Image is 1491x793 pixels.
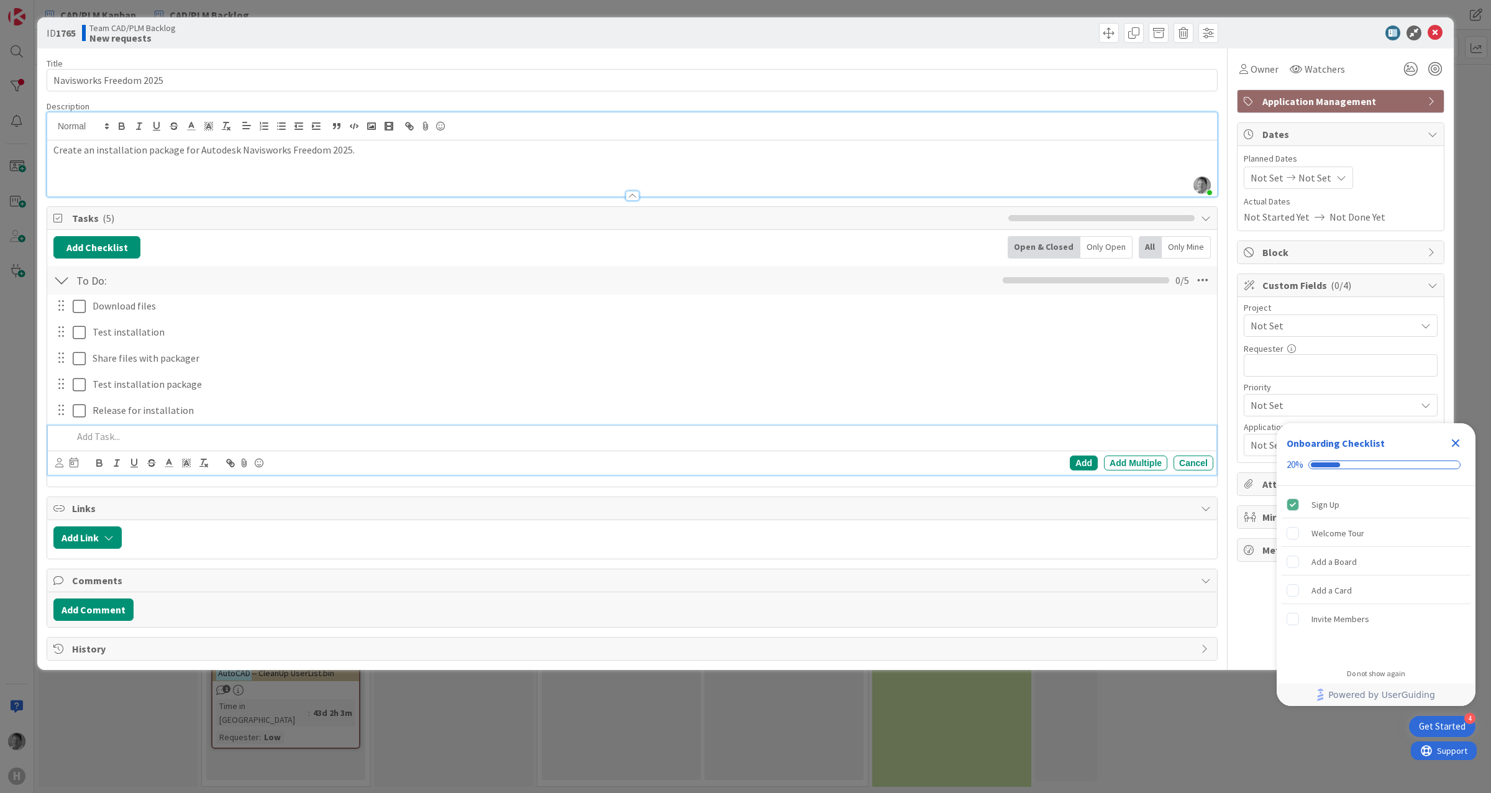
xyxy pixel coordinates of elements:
div: Add a Board [1311,554,1357,569]
img: eHto1d5yxZUAdBhTkEaDnBHPkC4Sujpo.JPG [1193,176,1211,194]
p: Release for installation [93,403,1208,418]
span: ID [47,25,76,40]
span: Team CAD/PLM Backlog [89,23,176,33]
p: Create an installation package for Autodesk Navisworks Freedom 2025. [53,143,1211,157]
div: 20% [1287,459,1303,470]
span: Not Set [1251,170,1284,185]
input: type card name here... [47,69,1218,91]
div: Checklist Container [1277,423,1475,706]
div: All [1139,236,1162,259]
a: Powered by UserGuiding [1283,684,1469,706]
span: Dates [1262,127,1421,142]
span: History [72,641,1195,656]
span: Not Set [1298,170,1331,185]
button: Add Comment [53,598,134,621]
span: ( 0/4 ) [1331,279,1351,291]
div: Open Get Started checklist, remaining modules: 4 [1409,716,1475,737]
label: Requester [1244,343,1284,354]
span: Not Set [1251,438,1416,452]
div: Only Mine [1162,236,1211,259]
span: Support [26,2,57,17]
span: Metrics [1262,543,1421,557]
div: Close Checklist [1446,433,1466,453]
span: Planned Dates [1244,152,1438,165]
div: Add a Board is incomplete. [1282,548,1470,575]
div: Checklist items [1277,486,1475,661]
span: Actual Dates [1244,195,1438,208]
span: Watchers [1305,62,1345,76]
div: Application (CAD/PLM) [1244,423,1438,431]
p: Download files [93,299,1208,313]
span: Not Done Yet [1329,209,1385,224]
div: Sign Up is complete. [1282,491,1470,518]
span: Description [47,101,89,112]
span: Comments [72,573,1195,588]
b: 1765 [56,27,76,39]
div: Add a Card is incomplete. [1282,577,1470,604]
div: Checklist progress: 20% [1287,459,1466,470]
div: Cancel [1174,456,1213,470]
span: 0 / 5 [1175,273,1189,288]
span: Not Started Yet [1244,209,1310,224]
p: Share files with packager [93,351,1208,365]
div: Sign Up [1311,497,1339,512]
span: ( 5 ) [103,212,114,224]
label: Title [47,58,63,69]
div: 4 [1464,713,1475,724]
p: Test installation package [93,377,1208,392]
div: Do not show again [1347,669,1405,679]
p: Test installation [93,325,1208,339]
div: Add [1070,456,1098,470]
b: New requests [89,33,176,43]
div: Footer [1277,684,1475,706]
div: Invite Members is incomplete. [1282,605,1470,633]
span: Not Set [1251,396,1410,414]
span: Not Set [1251,317,1410,334]
div: Welcome Tour [1311,526,1364,541]
span: Powered by UserGuiding [1328,687,1435,702]
span: Mirrors [1262,510,1421,525]
input: Add Checklist... [72,269,352,291]
span: Links [72,501,1195,516]
div: Welcome Tour is incomplete. [1282,520,1470,547]
div: Project [1244,303,1438,312]
div: Open & Closed [1008,236,1080,259]
div: Priority [1244,383,1438,392]
div: Add Multiple [1104,456,1167,470]
div: Only Open [1080,236,1133,259]
span: Owner [1251,62,1279,76]
span: Tasks [72,211,1002,226]
button: Add Checklist [53,236,140,259]
span: Custom Fields [1262,278,1421,293]
span: Application Management [1262,94,1421,109]
div: Add a Card [1311,583,1352,598]
div: Onboarding Checklist [1287,436,1385,451]
span: Attachments [1262,477,1421,492]
span: Block [1262,245,1421,260]
button: Add Link [53,526,122,549]
div: Get Started [1419,720,1466,733]
div: Invite Members [1311,612,1369,626]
